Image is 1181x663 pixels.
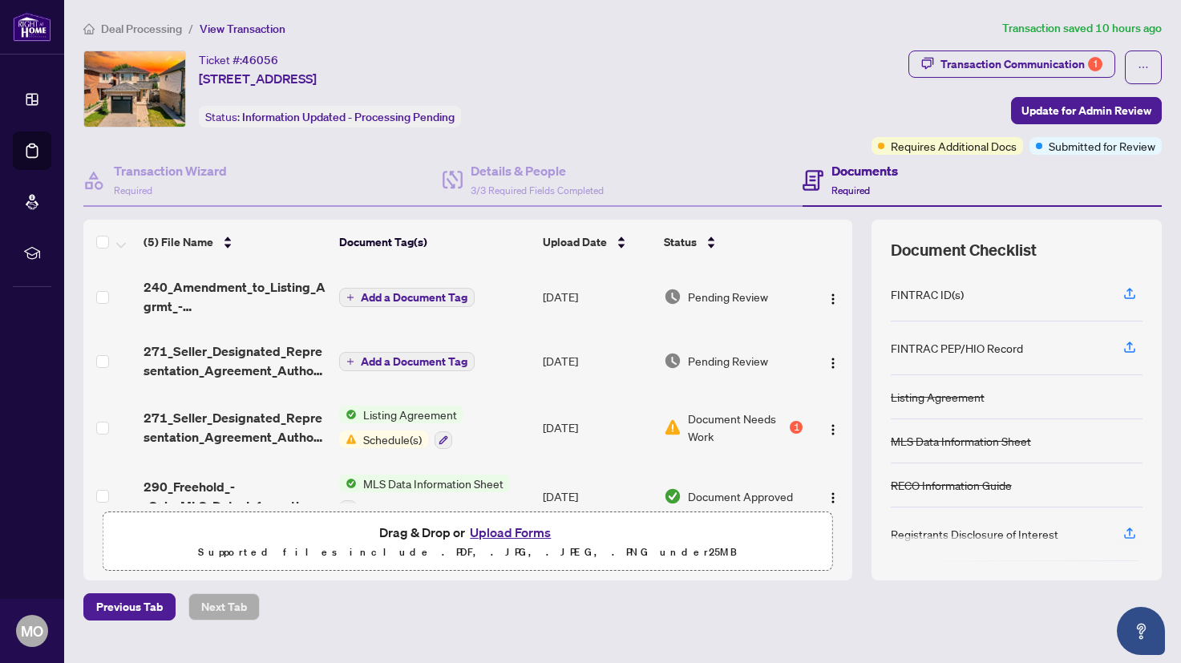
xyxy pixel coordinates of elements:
[1117,607,1165,655] button: Open asap
[333,220,536,265] th: Document Tag(s)
[831,161,898,180] h4: Documents
[1049,137,1155,155] span: Submitted for Review
[820,414,846,440] button: Logo
[820,284,846,309] button: Logo
[471,184,604,196] span: 3/3 Required Fields Completed
[144,342,326,380] span: 271_Seller_Designated_Representation_Agreement_Authority_to_Offer_for_Sale_-_PropTx-[PERSON_NAME]...
[536,265,657,329] td: [DATE]
[13,12,51,42] img: logo
[101,22,182,36] span: Deal Processing
[137,220,334,265] th: (5) File Name
[379,522,556,543] span: Drag & Drop or
[1021,98,1151,123] span: Update for Admin Review
[114,161,227,180] h4: Transaction Wizard
[346,358,354,366] span: plus
[96,594,163,620] span: Previous Tab
[940,51,1102,77] div: Transaction Communication
[688,410,787,445] span: Document Needs Work
[188,593,260,621] button: Next Tab
[242,53,278,67] span: 46056
[891,239,1037,261] span: Document Checklist
[346,293,354,301] span: plus
[144,408,326,447] span: 271_Seller_Designated_Representation_Agreement_Authority_to_Offer_for_Sale_-_PropTx-[PERSON_NAME]...
[820,483,846,509] button: Logo
[357,475,510,492] span: MLS Data Information Sheet
[1088,57,1102,71] div: 1
[339,475,357,492] img: Status Icon
[1002,19,1162,38] article: Transaction saved 10 hours ago
[465,522,556,543] button: Upload Forms
[339,406,357,423] img: Status Icon
[688,487,793,505] span: Document Approved
[339,287,475,308] button: Add a Document Tag
[103,512,832,572] span: Drag & Drop orUpload FormsSupported files include .PDF, .JPG, .JPEG, .PNG under25MB
[908,51,1115,78] button: Transaction Communication1
[113,543,823,562] p: Supported files include .PDF, .JPG, .JPEG, .PNG under 25 MB
[664,352,682,370] img: Document Status
[357,406,463,423] span: Listing Agreement
[688,352,768,370] span: Pending Review
[891,285,964,303] div: FINTRAC ID(s)
[83,593,176,621] button: Previous Tab
[891,388,985,406] div: Listing Agreement
[827,491,839,504] img: Logo
[820,348,846,374] button: Logo
[339,351,475,372] button: Add a Document Tag
[199,69,317,88] span: [STREET_ADDRESS]
[1138,62,1149,73] span: ellipsis
[664,418,682,436] img: Document Status
[200,22,285,36] span: View Transaction
[199,106,461,127] div: Status:
[361,356,467,367] span: Add a Document Tag
[83,23,95,34] span: home
[339,352,475,371] button: Add a Document Tag
[536,393,657,462] td: [DATE]
[339,406,463,449] button: Status IconListing AgreementStatus IconSchedule(s)
[536,220,657,265] th: Upload Date
[688,288,768,305] span: Pending Review
[144,233,213,251] span: (5) File Name
[891,432,1031,450] div: MLS Data Information Sheet
[664,288,682,305] img: Document Status
[188,19,193,38] li: /
[891,476,1012,494] div: RECO Information Guide
[831,184,870,196] span: Required
[144,477,326,515] span: 290_Freehold_-_Sale_MLS_Data_Information_Form_-_PropTx-[PERSON_NAME]-1.pdf
[827,293,839,305] img: Logo
[536,329,657,393] td: [DATE]
[21,620,43,642] span: MO
[339,475,510,518] button: Status IconMLS Data Information Sheet
[657,220,809,265] th: Status
[664,233,697,251] span: Status
[114,184,152,196] span: Required
[536,462,657,531] td: [DATE]
[1011,97,1162,124] button: Update for Admin Review
[471,161,604,180] h4: Details & People
[543,233,607,251] span: Upload Date
[790,421,803,434] div: 1
[827,357,839,370] img: Logo
[84,51,185,127] img: IMG-E12308929_1.jpg
[891,137,1017,155] span: Requires Additional Docs
[891,339,1023,357] div: FINTRAC PEP/HIO Record
[339,431,357,448] img: Status Icon
[357,431,428,448] span: Schedule(s)
[361,292,467,303] span: Add a Document Tag
[339,288,475,307] button: Add a Document Tag
[144,277,326,316] span: 240_Amendment_to_Listing_Agrmt_-_Price_Change_Extension_Amendment__A__-_PropTx-[PERSON_NAME]-5.pdf
[242,110,455,124] span: Information Updated - Processing Pending
[891,525,1058,543] div: Registrants Disclosure of Interest
[664,487,682,505] img: Document Status
[199,51,278,69] div: Ticket #:
[827,423,839,436] img: Logo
